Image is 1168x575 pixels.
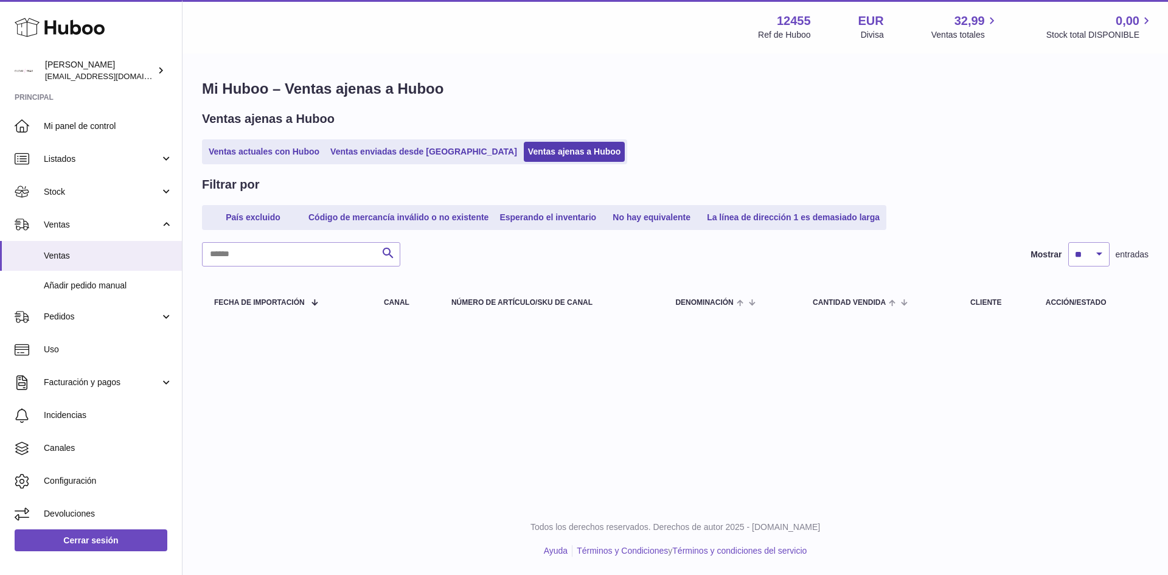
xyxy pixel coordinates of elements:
[44,442,173,454] span: Canales
[861,29,884,41] div: Divisa
[304,207,493,228] a: Código de mercancía inválido o no existente
[858,13,884,29] strong: EUR
[44,475,173,487] span: Configuración
[15,61,33,80] img: pedidos@glowrias.com
[813,299,886,307] span: Cantidad vendida
[44,508,173,520] span: Devoluciones
[931,29,999,41] span: Ventas totales
[672,546,807,556] a: Términos y condiciones del servicio
[1116,13,1139,29] span: 0,00
[1046,29,1153,41] span: Stock total DISPONIBLE
[495,207,600,228] a: Esperando el inventario
[758,29,810,41] div: Ref de Huboo
[204,207,302,228] a: País excluido
[703,207,884,228] a: La línea de dirección 1 es demasiado larga
[45,71,179,81] span: [EMAIL_ADDRESS][DOMAIN_NAME]
[202,111,335,127] h2: Ventas ajenas a Huboo
[572,545,807,557] li: y
[202,79,1149,99] h1: Mi Huboo – Ventas ajenas a Huboo
[44,311,160,322] span: Pedidos
[577,546,668,556] a: Términos y Condiciones
[1046,13,1153,41] a: 0,00 Stock total DISPONIBLE
[44,377,160,388] span: Facturación y pagos
[44,409,173,421] span: Incidencias
[326,142,521,162] a: Ventas enviadas desde [GEOGRAPHIC_DATA]
[202,176,259,193] h2: Filtrar por
[603,207,700,228] a: No hay equivalente
[214,299,305,307] span: Fecha de importación
[777,13,811,29] strong: 12455
[192,521,1158,533] p: Todos los derechos reservados. Derechos de autor 2025 - [DOMAIN_NAME]
[451,299,652,307] div: Número de artículo/SKU de canal
[45,59,155,82] div: [PERSON_NAME]
[44,186,160,198] span: Stock
[1046,299,1136,307] div: Acción/Estado
[44,344,173,355] span: Uso
[44,219,160,231] span: Ventas
[44,250,173,262] span: Ventas
[1031,249,1062,260] label: Mostrar
[44,153,160,165] span: Listados
[1116,249,1149,260] span: entradas
[44,280,173,291] span: Añadir pedido manual
[544,546,568,556] a: Ayuda
[44,120,173,132] span: Mi panel de control
[675,299,733,307] span: Denominación
[931,13,999,41] a: 32,99 Ventas totales
[954,13,985,29] span: 32,99
[384,299,427,307] div: Canal
[15,529,167,551] a: Cerrar sesión
[524,142,625,162] a: Ventas ajenas a Huboo
[204,142,324,162] a: Ventas actuales con Huboo
[970,299,1021,307] div: Cliente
